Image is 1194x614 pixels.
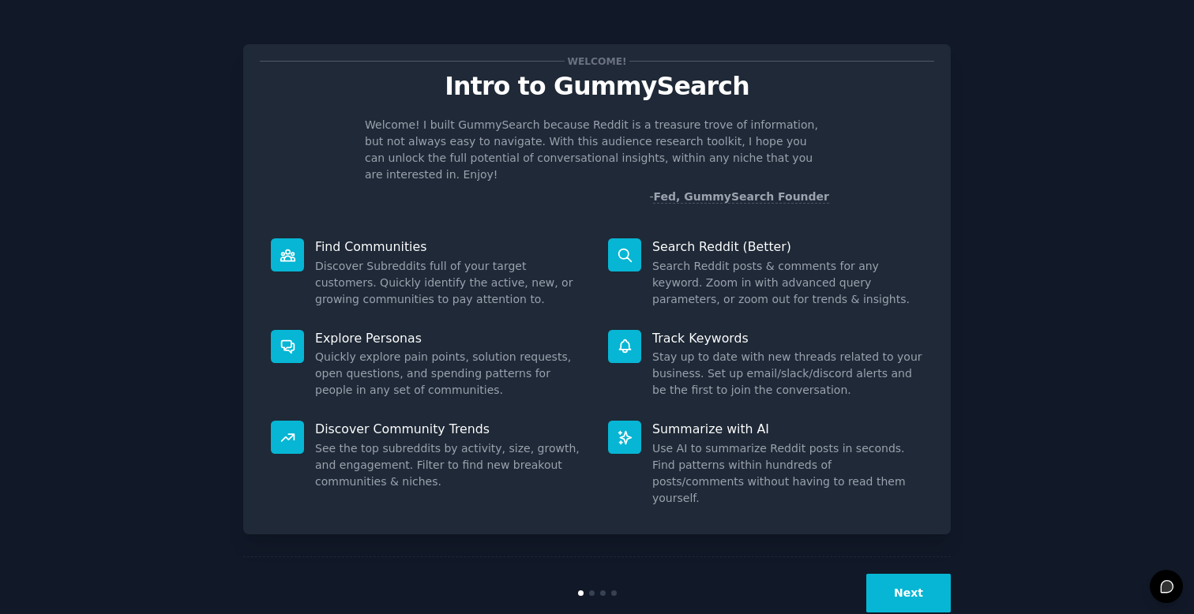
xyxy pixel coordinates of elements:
p: Discover Community Trends [315,421,586,437]
dd: Search Reddit posts & comments for any keyword. Zoom in with advanced query parameters, or zoom o... [652,258,923,308]
button: Next [866,574,951,612]
p: Search Reddit (Better) [652,238,923,255]
dd: Stay up to date with new threads related to your business. Set up email/slack/discord alerts and ... [652,349,923,399]
dd: Use AI to summarize Reddit posts in seconds. Find patterns within hundreds of posts/comments with... [652,440,923,507]
a: Fed, GummySearch Founder [653,190,829,204]
span: Welcome! [565,53,629,69]
dd: Quickly explore pain points, solution requests, open questions, and spending patterns for people ... [315,349,586,399]
p: Welcome! I built GummySearch because Reddit is a treasure trove of information, but not always ea... [365,117,829,183]
p: Explore Personas [315,330,586,346]
dd: Discover Subreddits full of your target customers. Quickly identify the active, new, or growing c... [315,258,586,308]
p: Find Communities [315,238,586,255]
p: Summarize with AI [652,421,923,437]
p: Track Keywords [652,330,923,346]
div: - [649,189,829,205]
p: Intro to GummySearch [260,73,934,100]
dd: See the top subreddits by activity, size, growth, and engagement. Filter to find new breakout com... [315,440,586,490]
